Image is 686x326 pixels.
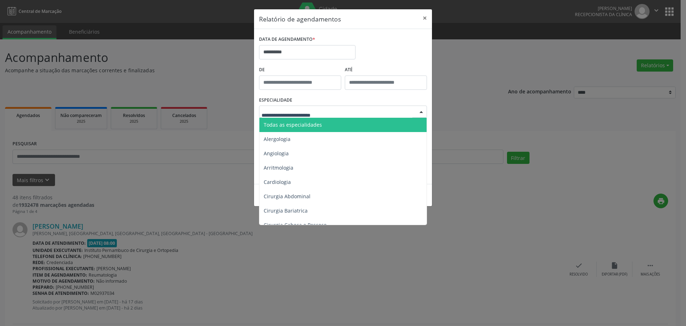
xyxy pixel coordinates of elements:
span: Angiologia [264,150,289,157]
label: ATÉ [345,64,427,76]
span: Arritmologia [264,164,293,171]
span: Todas as especialidades [264,121,322,128]
label: DATA DE AGENDAMENTO [259,34,315,45]
label: De [259,64,341,76]
span: Alergologia [264,136,290,142]
h5: Relatório de agendamentos [259,14,341,24]
span: Cirurgia Bariatrica [264,207,308,214]
span: Cirurgia Abdominal [264,193,310,200]
span: Cardiologia [264,179,291,185]
label: ESPECIALIDADE [259,95,292,106]
span: Cirurgia Cabeça e Pescoço [264,222,327,228]
button: Close [418,9,432,27]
